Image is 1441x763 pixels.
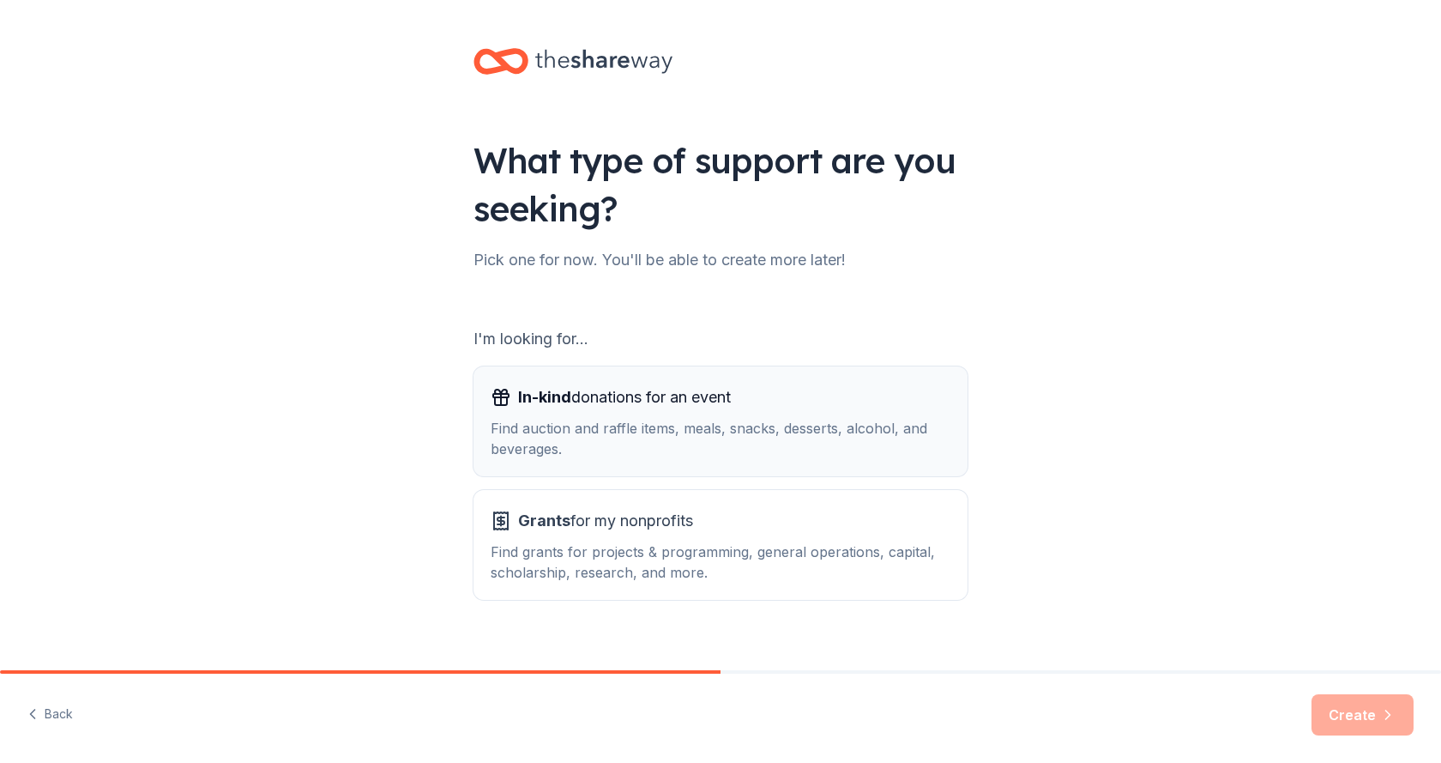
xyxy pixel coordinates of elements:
div: Find grants for projects & programming, general operations, capital, scholarship, research, and m... [491,542,950,583]
button: Grantsfor my nonprofitsFind grants for projects & programming, general operations, capital, schol... [473,490,968,600]
div: I'm looking for... [473,325,968,353]
span: for my nonprofits [518,507,693,535]
span: donations for an event [518,384,731,411]
span: In-kind [518,388,571,406]
div: Find auction and raffle items, meals, snacks, desserts, alcohol, and beverages. [491,418,950,459]
span: Grants [518,512,570,530]
button: In-kinddonations for an eventFind auction and raffle items, meals, snacks, desserts, alcohol, and... [473,366,968,476]
button: Back [27,697,73,733]
div: What type of support are you seeking? [473,136,968,233]
div: Pick one for now. You'll be able to create more later! [473,246,968,274]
